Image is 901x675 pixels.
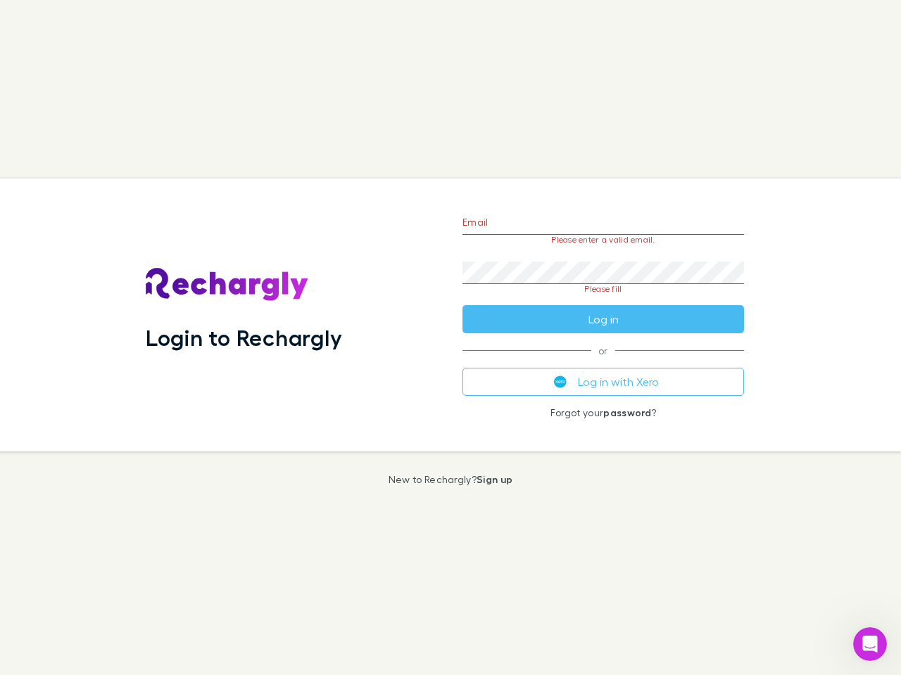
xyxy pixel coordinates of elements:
[462,407,744,418] p: Forgot your ?
[146,324,342,351] h1: Login to Rechargly
[462,368,744,396] button: Log in with Xero
[477,473,512,485] a: Sign up
[462,305,744,333] button: Log in
[462,284,744,294] p: Please fill
[554,375,567,388] img: Xero's logo
[462,235,744,245] p: Please enter a valid email.
[603,406,651,418] a: password
[146,268,309,302] img: Rechargly's Logo
[462,350,744,351] span: or
[389,474,513,485] p: New to Rechargly?
[853,627,887,661] iframe: Intercom live chat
